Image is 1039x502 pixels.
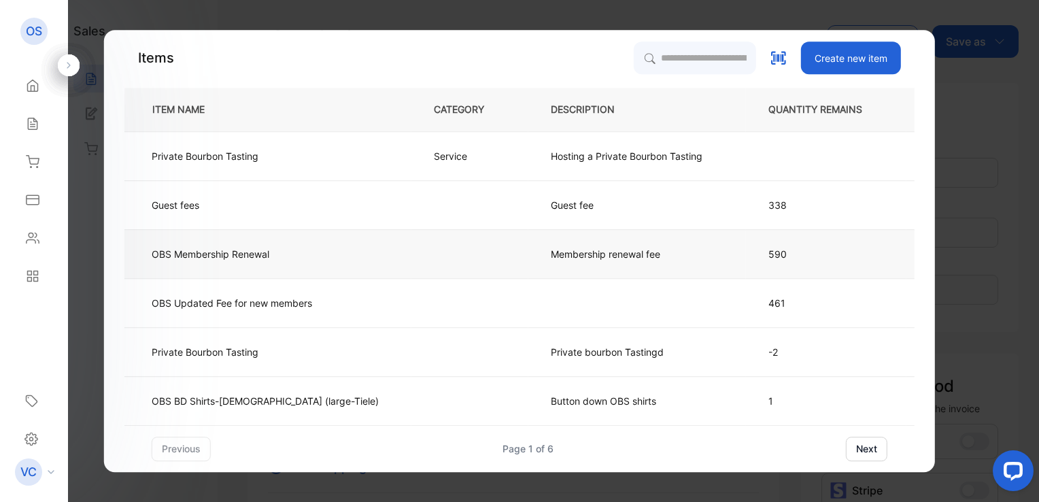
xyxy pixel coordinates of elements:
[434,103,506,117] p: CATEGORY
[551,394,656,408] p: Button down OBS shirts
[768,296,884,310] p: 461
[26,22,42,40] p: OS
[138,48,174,68] p: Items
[503,441,553,456] div: Page 1 of 6
[152,247,269,261] p: OBS Membership Renewal
[768,103,884,117] p: QUANTITY REMAINS
[551,198,616,212] p: Guest fee
[846,437,887,461] button: next
[801,41,901,74] button: Create new item
[152,149,258,163] p: Private Bourbon Tasting
[20,463,37,481] p: VC
[147,103,226,117] p: ITEM NAME
[768,394,884,408] p: 1
[768,198,884,212] p: 338
[768,247,884,261] p: 590
[551,345,664,359] p: Private bourbon Tastingd
[551,247,660,261] p: Membership renewal fee
[152,296,312,310] p: OBS Updated Fee for new members
[551,103,636,117] p: DESCRIPTION
[152,198,242,212] p: Guest fees
[152,437,211,461] button: previous
[551,149,702,163] p: Hosting a Private Bourbon Tasting
[434,149,467,163] p: Service
[152,345,258,359] p: Private Bourbon Tasting
[768,345,884,359] p: -2
[152,394,379,408] p: OBS BD Shirts-[DEMOGRAPHIC_DATA] (large-Tiele)
[982,445,1039,502] iframe: LiveChat chat widget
